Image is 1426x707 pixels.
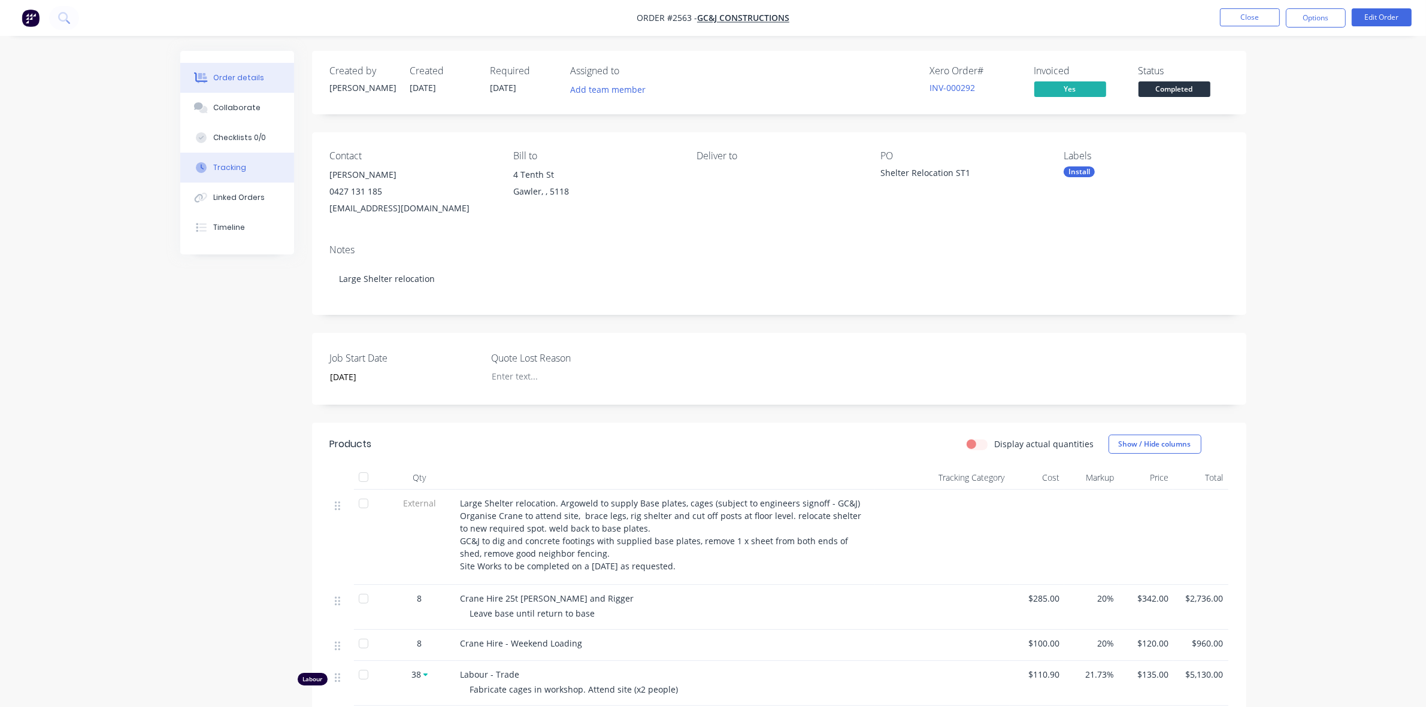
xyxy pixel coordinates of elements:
[880,166,1030,183] div: Shelter Relocation ST1
[1124,592,1168,605] span: $342.00
[1178,592,1223,605] span: $2,736.00
[470,684,679,695] span: Fabricate cages in workshop. Attend site (x2 people)
[330,81,396,94] div: [PERSON_NAME]
[298,673,328,685] div: Labour
[330,166,494,183] div: [PERSON_NAME]
[330,200,494,217] div: [EMAIL_ADDRESS][DOMAIN_NAME]
[571,81,652,98] button: Add team member
[1124,668,1168,681] span: $135.00
[1034,81,1106,96] span: Yes
[180,153,294,183] button: Tracking
[1178,637,1223,650] span: $960.00
[1064,150,1228,162] div: Labels
[491,351,641,365] label: Quote Lost Reason
[330,183,494,200] div: 0427 131 185
[1119,466,1173,490] div: Price
[461,669,520,680] span: Labour - Trade
[213,72,264,83] div: Order details
[417,592,422,605] span: 8
[1178,668,1223,681] span: $5,130.00
[1139,65,1228,77] div: Status
[697,13,789,24] a: GC&J Constructions
[1173,466,1228,490] div: Total
[180,213,294,242] button: Timeline
[1139,81,1210,99] button: Completed
[1069,668,1114,681] span: 21.73%
[213,222,245,233] div: Timeline
[461,593,634,604] span: Crane Hire 25t [PERSON_NAME] and Rigger
[930,82,976,93] a: INV-000292
[470,608,595,619] span: Leave base until return to base
[1015,668,1059,681] span: $110.90
[1286,8,1346,28] button: Options
[213,162,246,173] div: Tracking
[995,438,1094,450] label: Display actual quantities
[330,166,494,217] div: [PERSON_NAME]0427 131 185[EMAIL_ADDRESS][DOMAIN_NAME]
[880,150,1044,162] div: PO
[564,81,652,98] button: Add team member
[875,466,1010,490] div: Tracking Category
[491,82,517,93] span: [DATE]
[1139,81,1210,96] span: Completed
[1069,592,1114,605] span: 20%
[330,260,1228,297] div: Large Shelter relocation
[180,183,294,213] button: Linked Orders
[513,183,677,200] div: Gawler, , 5118
[411,668,421,681] span: 38
[1064,466,1119,490] div: Markup
[571,65,691,77] div: Assigned to
[330,351,480,365] label: Job Start Date
[330,65,396,77] div: Created by
[513,166,677,205] div: 4 Tenth StGawler, , 5118
[637,13,697,24] span: Order #2563 -
[330,244,1228,256] div: Notes
[513,150,677,162] div: Bill to
[930,65,1020,77] div: Xero Order #
[1010,466,1064,490] div: Cost
[461,497,864,572] span: Large Shelter relocation. Argoweld to supply Base plates, cages (subject to engineers signoff - G...
[1015,637,1059,650] span: $100.00
[513,166,677,183] div: 4 Tenth St
[384,466,456,490] div: Qty
[213,192,265,203] div: Linked Orders
[22,9,40,27] img: Factory
[410,65,476,77] div: Created
[180,123,294,153] button: Checklists 0/0
[389,497,451,509] span: External
[1109,435,1201,454] button: Show / Hide columns
[461,638,583,649] span: Crane Hire - Weekend Loading
[1034,65,1124,77] div: Invoiced
[180,93,294,123] button: Collaborate
[213,102,261,113] div: Collaborate
[1069,637,1114,650] span: 20%
[491,65,556,77] div: Required
[1124,637,1168,650] span: $120.00
[697,150,861,162] div: Deliver to
[417,637,422,650] span: 8
[1064,166,1095,177] div: Install
[330,150,494,162] div: Contact
[213,132,266,143] div: Checklists 0/0
[322,368,471,386] input: Enter date
[1352,8,1412,26] button: Edit Order
[1220,8,1280,26] button: Close
[410,82,437,93] span: [DATE]
[180,63,294,93] button: Order details
[1015,592,1059,605] span: $285.00
[330,437,372,451] div: Products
